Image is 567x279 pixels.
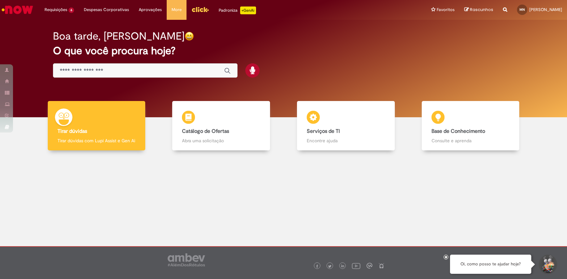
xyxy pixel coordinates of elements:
p: Abra uma solicitação [182,137,260,144]
img: click_logo_yellow_360x200.png [191,5,209,14]
a: Serviços de TI Encontre ajuda [284,101,408,151]
b: Catálogo de Ofertas [182,128,229,134]
img: logo_footer_twitter.png [328,265,331,268]
img: logo_footer_workplace.png [367,263,372,269]
span: Favoritos [437,6,455,13]
b: Serviços de TI [307,128,340,134]
span: More [172,6,182,13]
span: Aprovações [139,6,162,13]
span: MN [520,7,525,12]
img: logo_footer_youtube.png [352,261,360,270]
img: logo_footer_linkedin.png [341,264,344,268]
p: Encontre ajuda [307,137,385,144]
h2: O que você procura hoje? [53,45,514,57]
div: Padroniza [219,6,256,14]
button: Iniciar Conversa de Suporte [538,255,557,274]
span: [PERSON_NAME] [529,7,562,12]
div: Oi, como posso te ajudar hoje? [450,255,531,274]
b: Tirar dúvidas [58,128,87,134]
h2: Boa tarde, [PERSON_NAME] [53,31,185,42]
img: logo_footer_facebook.png [316,265,319,268]
a: Base de Conhecimento Consulte e aprenda [408,101,533,151]
span: 6 [69,7,74,13]
img: happy-face.png [185,32,194,41]
img: logo_footer_naosei.png [379,263,384,269]
a: Catálogo de Ofertas Abra uma solicitação [159,101,284,151]
a: Rascunhos [464,7,493,13]
p: +GenAi [240,6,256,14]
p: Tirar dúvidas com Lupi Assist e Gen Ai [58,137,136,144]
img: logo_footer_ambev_rotulo_gray.png [168,253,205,266]
a: Tirar dúvidas Tirar dúvidas com Lupi Assist e Gen Ai [34,101,159,151]
span: Rascunhos [470,6,493,13]
span: Despesas Corporativas [84,6,129,13]
p: Consulte e aprenda [432,137,510,144]
img: ServiceNow [1,3,34,16]
span: Requisições [45,6,67,13]
b: Base de Conhecimento [432,128,485,134]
